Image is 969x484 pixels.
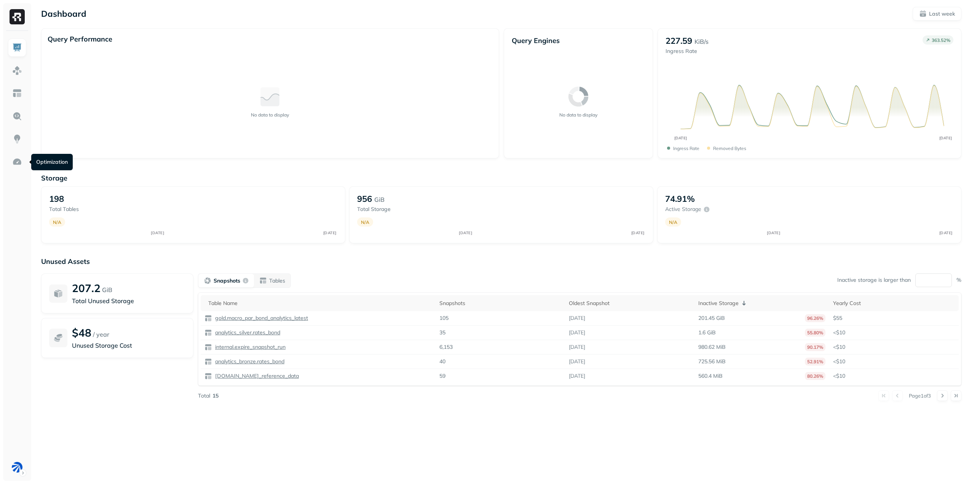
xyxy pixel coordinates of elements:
tspan: [DATE] [767,230,780,235]
p: N/A [53,219,61,225]
p: Storage [41,174,961,182]
img: BAM Dev [12,462,22,473]
p: Unused Assets [41,257,961,266]
p: Query Performance [48,35,112,43]
p: Tables [269,277,285,284]
a: gold.macro_par_bond_analytics_latest [212,315,308,322]
p: [DATE] [569,315,585,322]
p: <$10 [833,329,955,336]
div: Snapshots [439,300,561,307]
tspan: [DATE] [939,136,952,140]
p: Query Engines [512,36,645,45]
a: analytics_silver.rates_bond [212,329,280,336]
img: table [204,329,212,337]
tspan: [DATE] [323,230,337,235]
div: Yearly Cost [833,300,955,307]
p: gold.macro_par_bond_analytics_latest [214,315,308,322]
img: Optimization [12,157,22,167]
p: 105 [439,315,449,322]
p: No data to display [559,112,597,118]
p: 201.45 GiB [698,315,725,322]
p: 59 [439,372,445,380]
p: 1.6 GiB [698,329,716,336]
tspan: [DATE] [939,230,953,235]
p: Page 1 of 3 [909,392,931,399]
tspan: [DATE] [674,136,687,140]
p: 363.52 % [932,37,950,43]
p: [DATE] [569,329,585,336]
p: <$10 [833,343,955,351]
p: Total Unused Storage [72,296,185,305]
img: Query Explorer [12,111,22,121]
p: Removed bytes [713,145,746,151]
p: Total [198,392,210,399]
p: 560.4 MiB [698,372,723,380]
p: Snapshots [214,277,240,284]
p: 96.26% [805,314,825,322]
div: Table Name [208,300,432,307]
p: <$10 [833,358,955,365]
p: Total storage [357,206,458,213]
p: analytics_bronze.rates_bond [214,358,284,365]
div: Optimization [31,154,73,170]
img: Asset Explorer [12,88,22,98]
p: / year [93,330,109,339]
div: Oldest Snapshot [569,300,691,307]
p: [DATE] [569,372,585,380]
p: GiB [374,195,385,204]
p: $55 [833,315,955,322]
tspan: [DATE] [151,230,164,235]
p: Total tables [49,206,150,213]
p: Inactive Storage [698,300,739,307]
img: Ryft [10,9,25,24]
a: analytics_bronze.rates_bond [212,358,284,365]
p: 74.91% [665,193,695,204]
p: GiB [102,285,112,294]
img: Assets [12,65,22,75]
p: 207.2 [72,281,101,295]
a: internal.expire_snapshot_run [212,343,286,351]
p: Inactive storage is larger than [837,276,911,284]
p: 90.17% [805,343,825,351]
p: 15 [212,392,219,399]
p: Active storage [665,206,701,213]
a: [DOMAIN_NAME]_reference_data [212,372,299,380]
p: Ingress Rate [673,145,699,151]
p: 52.91% [805,358,825,366]
img: table [204,343,212,351]
p: [DATE] [569,343,585,351]
p: [DOMAIN_NAME]_reference_data [214,372,299,380]
p: <$10 [833,372,955,380]
p: [DATE] [569,358,585,365]
p: No data to display [251,112,289,118]
p: Unused Storage Cost [72,341,185,350]
tspan: [DATE] [631,230,645,235]
p: KiB/s [694,37,709,46]
button: Last week [913,7,961,21]
p: 956 [357,193,372,204]
img: table [204,358,212,366]
p: $48 [72,326,91,339]
p: Dashboard [41,8,86,19]
p: internal.expire_snapshot_run [214,343,286,351]
img: table [204,315,212,322]
p: N/A [669,219,677,225]
p: 40 [439,358,445,365]
p: 55.80% [805,329,825,337]
img: Dashboard [12,43,22,53]
p: 725.56 MiB [698,358,726,365]
img: table [204,372,212,380]
p: 35 [439,329,445,336]
p: N/A [361,219,369,225]
p: analytics_silver.rates_bond [214,329,280,336]
p: Ingress Rate [666,48,709,55]
p: % [956,276,961,284]
p: 980.62 MiB [698,343,726,351]
p: 227.59 [666,35,692,46]
p: 198 [49,193,64,204]
tspan: [DATE] [459,230,472,235]
p: 6,153 [439,343,453,351]
p: Last week [929,10,955,18]
p: 80.26% [805,372,825,380]
img: Insights [12,134,22,144]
